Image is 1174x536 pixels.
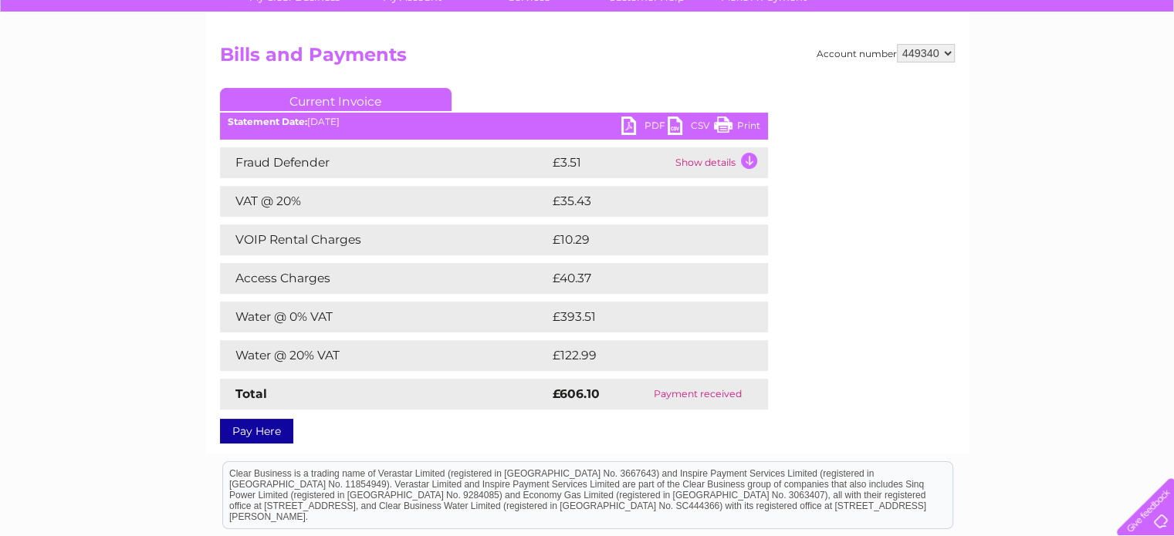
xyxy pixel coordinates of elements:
a: Log out [1123,66,1159,77]
a: 0333 014 3131 [883,8,990,27]
a: Blog [1040,66,1062,77]
td: Payment received [628,379,768,410]
h2: Bills and Payments [220,44,955,73]
strong: Total [235,386,267,401]
b: Statement Date: [228,116,307,127]
a: CSV [668,116,714,139]
td: Show details [672,147,768,178]
td: Fraud Defender [220,147,549,178]
td: £3.51 [549,147,672,178]
a: Water [902,66,932,77]
a: Print [714,116,760,139]
a: Contact [1071,66,1109,77]
div: [DATE] [220,116,768,127]
td: VAT @ 20% [220,186,549,217]
a: PDF [621,116,668,139]
a: Telecoms [984,66,1030,77]
div: Clear Business is a trading name of Verastar Limited (registered in [GEOGRAPHIC_DATA] No. 3667643... [223,8,952,75]
td: Access Charges [220,263,549,294]
td: £40.37 [549,263,736,294]
a: Energy [941,66,975,77]
td: £393.51 [549,302,739,332]
div: Account number [817,44,955,62]
td: £122.99 [549,340,739,371]
img: logo.png [41,40,120,87]
td: Water @ 0% VAT [220,302,549,332]
strong: £606.10 [553,386,600,401]
a: Current Invoice [220,88,452,111]
td: £35.43 [549,186,736,217]
td: VOIP Rental Charges [220,224,549,255]
td: Water @ 20% VAT [220,340,549,371]
td: £10.29 [549,224,736,255]
a: Pay Here [220,419,293,443]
